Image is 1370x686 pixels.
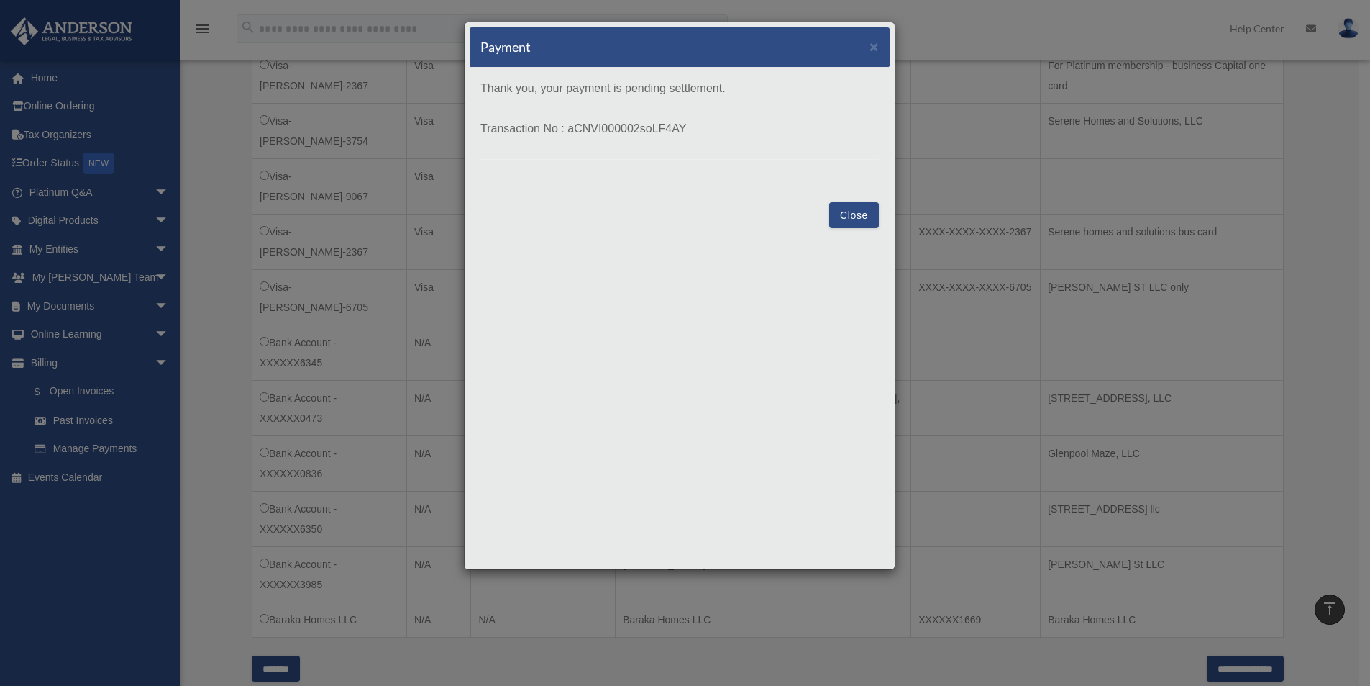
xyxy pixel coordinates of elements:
[480,78,879,99] p: Thank you, your payment is pending settlement.
[869,39,879,54] button: Close
[480,119,879,139] p: Transaction No : aCNVI000002soLF4AY
[869,38,879,55] span: ×
[829,202,879,228] button: Close
[480,38,531,56] h5: Payment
